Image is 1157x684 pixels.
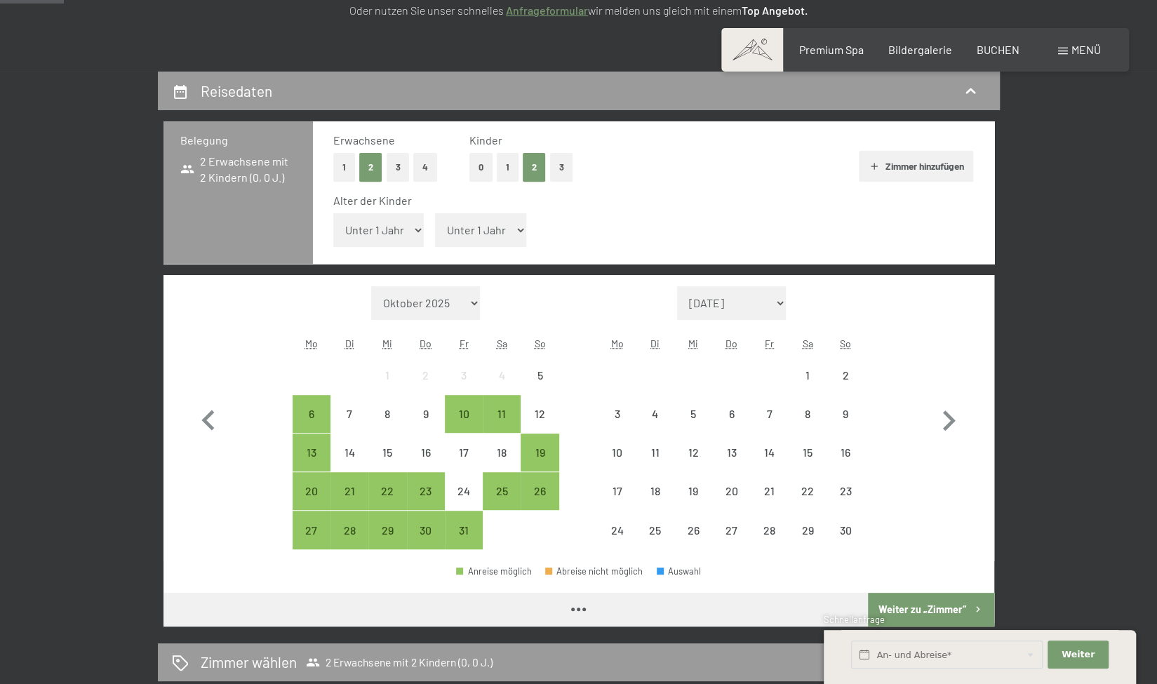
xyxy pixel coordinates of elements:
[446,525,481,560] div: 31
[521,472,559,510] div: Anreise möglich
[483,356,521,394] div: Sat Oct 04 2025
[714,485,749,521] div: 20
[598,511,636,549] div: Anreise nicht möglich
[201,82,272,100] h2: Reisedaten
[674,511,712,549] div: Wed Nov 26 2025
[445,472,483,510] div: Anreise nicht möglich
[828,525,863,560] div: 30
[827,472,864,510] div: Sun Nov 23 2025
[521,434,559,471] div: Sun Oct 19 2025
[445,395,483,433] div: Anreise möglich
[407,356,445,394] div: Anreise nicht möglich
[522,370,557,405] div: 5
[407,395,445,433] div: Anreise nicht möglich
[789,511,827,549] div: Anreise nicht möglich
[598,511,636,549] div: Mon Nov 24 2025
[598,395,636,433] div: Mon Nov 03 2025
[407,434,445,471] div: Thu Oct 16 2025
[305,337,318,349] abbr: Montag
[408,485,443,521] div: 23
[407,434,445,471] div: Anreise nicht möglich
[598,434,636,471] div: Mon Nov 10 2025
[521,395,559,433] div: Sun Oct 12 2025
[712,472,750,510] div: Thu Nov 20 2025
[368,472,406,510] div: Anreise möglich
[407,356,445,394] div: Thu Oct 02 2025
[293,434,330,471] div: Mon Oct 13 2025
[714,447,749,482] div: 13
[368,395,406,433] div: Anreise nicht möglich
[789,395,827,433] div: Anreise nicht möglich
[888,43,952,56] a: Bildergalerie
[610,337,623,349] abbr: Montag
[521,356,559,394] div: Anreise nicht möglich
[676,485,711,521] div: 19
[765,337,774,349] abbr: Freitag
[638,485,673,521] div: 18
[636,472,674,510] div: Tue Nov 18 2025
[827,395,864,433] div: Sun Nov 09 2025
[598,472,636,510] div: Mon Nov 17 2025
[413,153,437,182] button: 4
[674,511,712,549] div: Anreise nicht möglich
[497,337,507,349] abbr: Samstag
[828,408,863,443] div: 9
[789,434,827,471] div: Anreise nicht möglich
[742,4,808,17] strong: Top Angebot.
[445,434,483,471] div: Anreise nicht möglich
[306,655,493,669] span: 2 Erwachsene mit 2 Kindern (0, 0 J.)
[535,337,546,349] abbr: Sonntag
[293,395,330,433] div: Mon Oct 06 2025
[598,472,636,510] div: Anreise nicht möglich
[674,434,712,471] div: Wed Nov 12 2025
[636,395,674,433] div: Tue Nov 04 2025
[330,472,368,510] div: Tue Oct 21 2025
[483,472,521,510] div: Anreise möglich
[750,395,788,433] div: Anreise nicht möglich
[330,434,368,471] div: Anreise nicht möglich
[636,511,674,549] div: Anreise nicht möglich
[445,511,483,549] div: Anreise möglich
[827,356,864,394] div: Sun Nov 02 2025
[408,408,443,443] div: 9
[714,408,749,443] div: 6
[928,286,969,550] button: Nächster Monat
[368,434,406,471] div: Anreise nicht möglich
[1071,43,1101,56] span: Menü
[523,153,546,182] button: 2
[456,567,532,576] div: Anreise möglich
[598,395,636,433] div: Anreise nicht möglich
[598,434,636,471] div: Anreise nicht möglich
[446,408,481,443] div: 10
[445,356,483,394] div: Anreise nicht möglich
[293,395,330,433] div: Anreise möglich
[712,511,750,549] div: Anreise nicht möglich
[638,447,673,482] div: 11
[407,472,445,510] div: Anreise möglich
[408,370,443,405] div: 2
[408,447,443,482] div: 16
[827,356,864,394] div: Anreise nicht möglich
[751,485,787,521] div: 21
[712,472,750,510] div: Anreise nicht möglich
[521,472,559,510] div: Sun Oct 26 2025
[370,408,405,443] div: 8
[180,154,296,185] span: 2 Erwachsene mit 2 Kindern (0, 0 J.)
[790,447,825,482] div: 15
[368,511,406,549] div: Wed Oct 29 2025
[446,447,481,482] div: 17
[636,434,674,471] div: Tue Nov 11 2025
[676,447,711,482] div: 12
[545,567,643,576] div: Abreise nicht möglich
[332,525,367,560] div: 28
[368,356,406,394] div: Anreise nicht möglich
[483,356,521,394] div: Anreise nicht möglich
[445,472,483,510] div: Fri Oct 24 2025
[751,447,787,482] div: 14
[828,370,863,405] div: 2
[407,511,445,549] div: Anreise möglich
[294,525,329,560] div: 27
[750,395,788,433] div: Fri Nov 07 2025
[674,434,712,471] div: Anreise nicht möglich
[332,408,367,443] div: 7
